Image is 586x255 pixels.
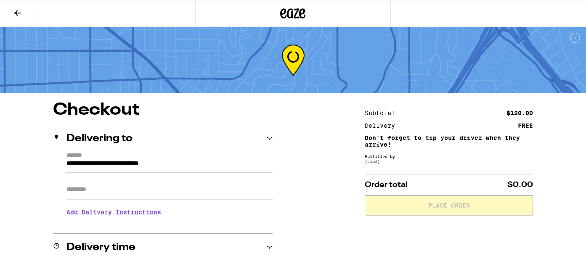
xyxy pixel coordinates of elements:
div: FREE [518,123,533,129]
span: Place Order [428,202,470,208]
h1: Checkout [53,102,273,118]
span: $0.00 [507,181,533,189]
h2: Delivering to [66,134,133,144]
p: Don't forget to tip your driver when they arrive! [365,134,533,148]
p: We'll contact you at [PHONE_NUMBER] when we arrive [66,222,273,229]
h3: Add Delivery Instructions [66,202,273,222]
div: Fulfilled by (Lic# ) [365,154,533,164]
button: Place Order [365,195,533,216]
span: Order total [365,181,408,189]
div: Delivery [365,123,401,129]
h2: Delivery time [66,242,135,252]
div: $120.00 [506,110,533,116]
div: Subtotal [365,110,401,116]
